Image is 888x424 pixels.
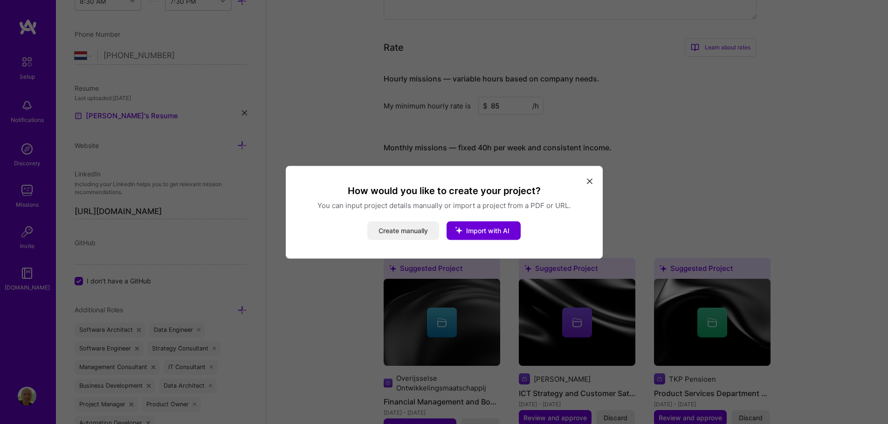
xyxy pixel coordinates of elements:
[297,184,592,196] h3: How would you like to create your project?
[447,218,471,242] i: icon StarsWhite
[466,226,509,234] span: Import with AI
[367,221,439,240] button: Create manually
[286,166,603,258] div: modal
[587,179,592,184] i: icon Close
[297,200,592,210] p: You can input project details manually or import a project from a PDF or URL.
[447,221,521,240] button: Import with AI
